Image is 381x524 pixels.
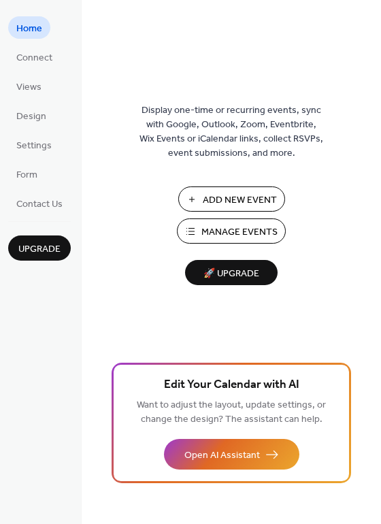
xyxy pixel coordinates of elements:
[184,448,260,463] span: Open AI Assistant
[16,22,42,36] span: Home
[16,110,46,124] span: Design
[164,376,299,395] span: Edit Your Calendar with AI
[8,163,46,185] a: Form
[8,235,71,261] button: Upgrade
[18,242,61,257] span: Upgrade
[8,46,61,68] a: Connect
[193,265,269,283] span: 🚀 Upgrade
[203,193,277,208] span: Add New Event
[16,197,63,212] span: Contact Us
[201,225,278,240] span: Manage Events
[164,439,299,470] button: Open AI Assistant
[16,80,42,95] span: Views
[177,218,286,244] button: Manage Events
[185,260,278,285] button: 🚀 Upgrade
[8,16,50,39] a: Home
[8,133,60,156] a: Settings
[8,75,50,97] a: Views
[178,186,285,212] button: Add New Event
[16,51,52,65] span: Connect
[139,103,323,161] span: Display one-time or recurring events, sync with Google, Outlook, Zoom, Eventbrite, Wix Events or ...
[137,396,326,429] span: Want to adjust the layout, update settings, or change the design? The assistant can help.
[8,104,54,127] a: Design
[16,139,52,153] span: Settings
[16,168,37,182] span: Form
[8,192,71,214] a: Contact Us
